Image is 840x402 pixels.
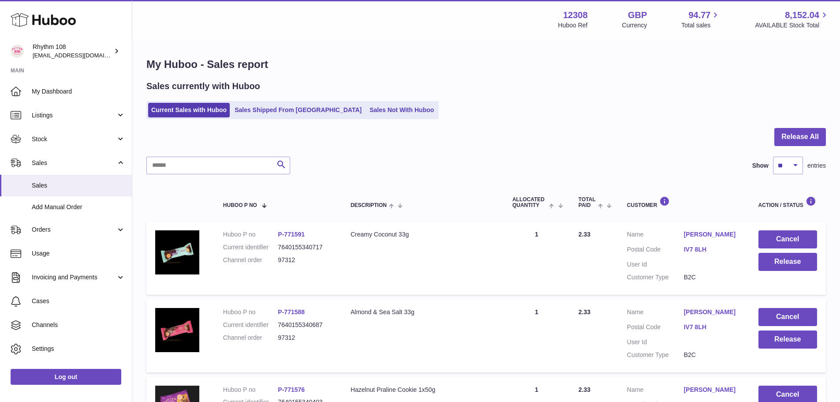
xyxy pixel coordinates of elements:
[32,321,125,329] span: Channels
[807,162,826,170] span: entries
[579,308,590,316] span: 2.33
[11,369,121,385] a: Log out
[223,256,278,264] dt: Channel order
[366,103,437,117] a: Sales Not With Huboo
[627,260,684,269] dt: User Id
[33,43,112,60] div: Rhythm 108
[758,308,817,326] button: Cancel
[32,87,125,96] span: My Dashboard
[146,57,826,71] h1: My Huboo - Sales report
[223,308,278,316] dt: Huboo P no
[278,231,305,238] a: P-771591
[32,345,125,353] span: Settings
[684,351,741,359] dd: B2C
[627,230,684,241] dt: Name
[579,197,596,208] span: Total paid
[146,80,260,92] h2: Sales currently with Huboo
[231,103,365,117] a: Sales Shipped From [GEOGRAPHIC_DATA]
[684,230,741,239] a: [PERSON_NAME]
[579,386,590,393] span: 2.33
[223,386,278,394] dt: Huboo P no
[32,181,125,190] span: Sales
[351,308,495,316] div: Almond & Sea Salt 33g
[32,225,116,234] span: Orders
[512,197,547,208] span: ALLOCATED Quantity
[627,245,684,256] dt: Postal Code
[627,308,684,319] dt: Name
[278,256,333,264] dd: 97312
[351,230,495,239] div: Creamy Coconut 33g
[11,45,24,58] img: internalAdmin-12308@internal.huboo.com
[627,386,684,396] dt: Name
[681,9,721,30] a: 94.77 Total sales
[278,308,305,316] a: P-771588
[223,243,278,252] dt: Current identifier
[755,21,829,30] span: AVAILABLE Stock Total
[563,9,588,21] strong: 12308
[351,386,495,394] div: Hazelnut Praline Cookie 1x50g
[278,321,333,329] dd: 7640155340687
[628,9,647,21] strong: GBP
[32,203,125,211] span: Add Manual Order
[33,52,130,59] span: [EMAIL_ADDRESS][DOMAIN_NAME]
[155,230,199,274] img: 123081684745583.jpg
[223,334,278,342] dt: Channel order
[223,203,257,208] span: Huboo P no
[684,323,741,331] a: IV7 8LH
[32,249,125,258] span: Usage
[558,21,588,30] div: Huboo Ref
[688,9,710,21] span: 94.77
[684,245,741,254] a: IV7 8LH
[774,128,826,146] button: Release All
[32,159,116,167] span: Sales
[278,386,305,393] a: P-771576
[684,273,741,282] dd: B2C
[752,162,769,170] label: Show
[758,331,817,349] button: Release
[785,9,819,21] span: 8,152.04
[223,321,278,329] dt: Current identifier
[627,323,684,334] dt: Postal Code
[684,386,741,394] a: [PERSON_NAME]
[32,135,116,143] span: Stock
[148,103,230,117] a: Current Sales with Huboo
[504,299,570,372] td: 1
[758,230,817,248] button: Cancel
[32,297,125,305] span: Cases
[627,273,684,282] dt: Customer Type
[278,334,333,342] dd: 97312
[32,111,116,120] span: Listings
[627,351,684,359] dt: Customer Type
[627,338,684,346] dt: User Id
[758,253,817,271] button: Release
[155,308,199,352] img: 123081684745648.jpg
[351,203,387,208] span: Description
[684,308,741,316] a: [PERSON_NAME]
[755,9,829,30] a: 8,152.04 AVAILABLE Stock Total
[32,273,116,282] span: Invoicing and Payments
[627,196,741,208] div: Customer
[278,243,333,252] dd: 7640155340717
[223,230,278,239] dt: Huboo P no
[504,222,570,295] td: 1
[758,196,817,208] div: Action / Status
[681,21,721,30] span: Total sales
[622,21,647,30] div: Currency
[579,231,590,238] span: 2.33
